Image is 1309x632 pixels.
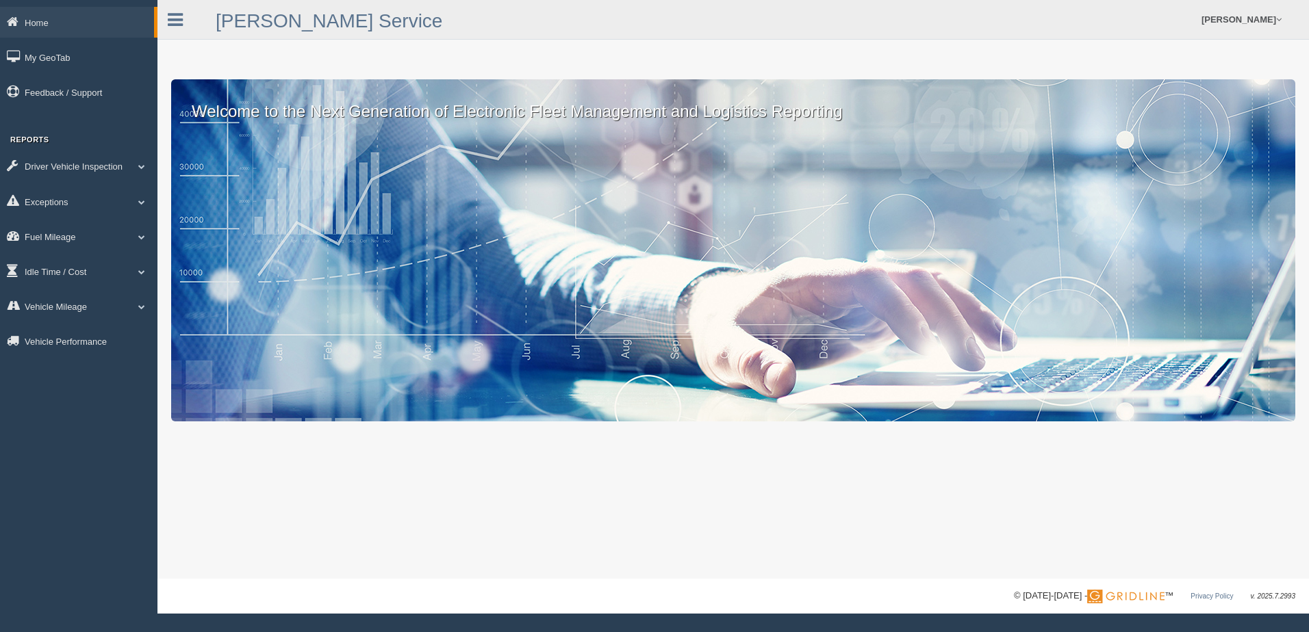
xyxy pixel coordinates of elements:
img: Gridline [1087,590,1165,603]
p: Welcome to the Next Generation of Electronic Fleet Management and Logistics Reporting [171,79,1295,123]
div: © [DATE]-[DATE] - ™ [1014,589,1295,603]
span: v. 2025.7.2993 [1251,592,1295,600]
a: [PERSON_NAME] Service [216,10,442,31]
a: Privacy Policy [1191,592,1233,600]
